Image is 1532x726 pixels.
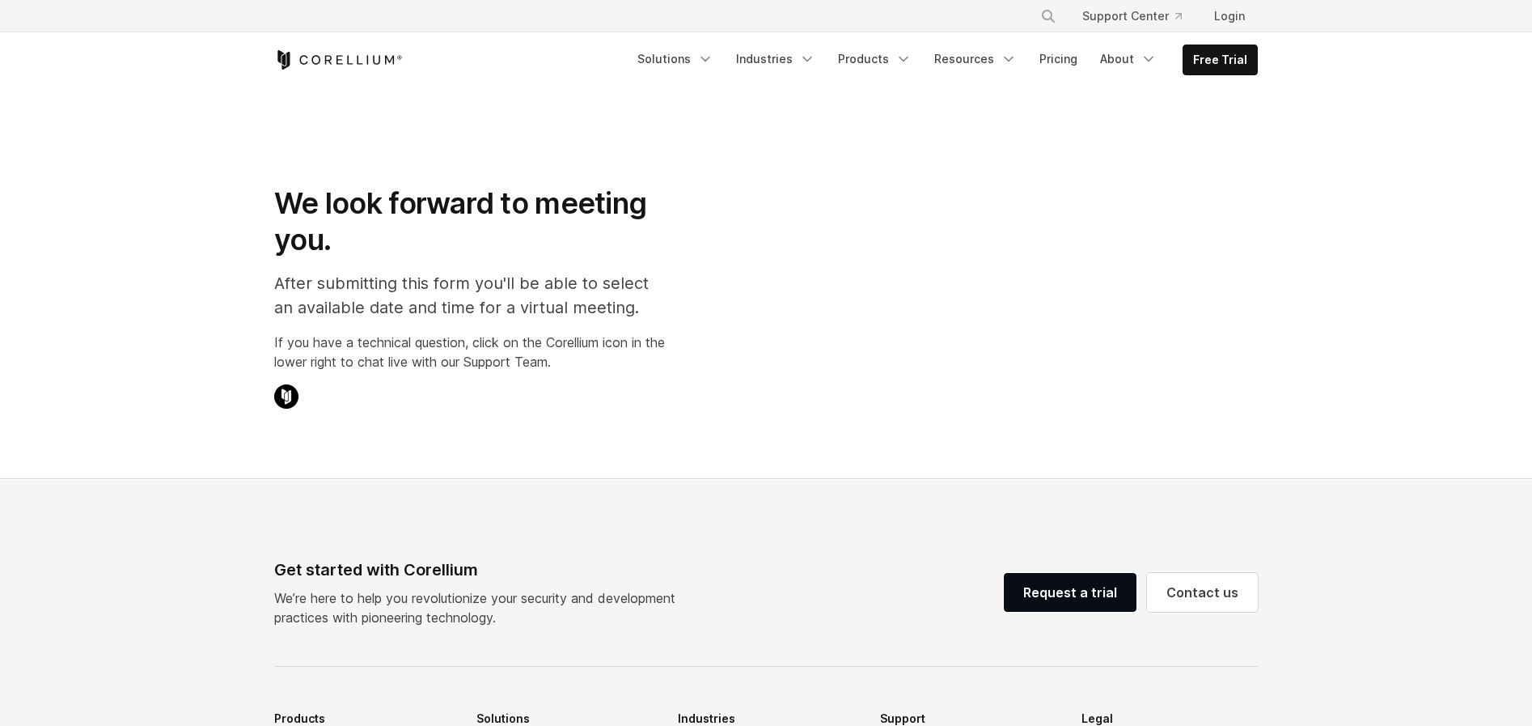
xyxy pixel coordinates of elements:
a: Request a trial [1004,573,1136,612]
a: Login [1201,2,1258,31]
div: Get started with Corellium [274,558,688,582]
div: Navigation Menu [628,45,1258,75]
p: After submitting this form you'll be able to select an available date and time for a virtual meet... [274,271,665,320]
a: Support Center [1069,2,1195,31]
a: Corellium Home [274,50,403,70]
a: Industries [726,45,825,74]
a: Contact us [1147,573,1258,612]
img: Corellium Chat Icon [274,384,298,409]
a: Pricing [1030,45,1087,74]
a: Solutions [628,45,723,74]
div: Navigation Menu [1021,2,1258,31]
p: We’re here to help you revolutionize your security and development practices with pioneering tech... [274,588,688,627]
p: If you have a technical question, click on the Corellium icon in the lower right to chat live wit... [274,333,665,371]
button: Search [1034,2,1063,31]
a: Products [828,45,921,74]
a: Free Trial [1183,45,1257,74]
h1: We look forward to meeting you. [274,185,665,258]
a: Resources [925,45,1026,74]
a: About [1090,45,1166,74]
